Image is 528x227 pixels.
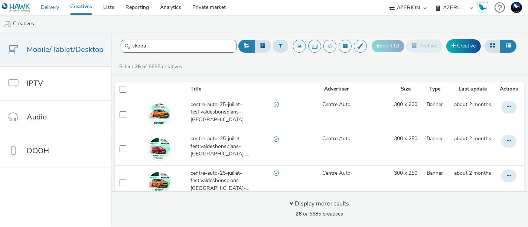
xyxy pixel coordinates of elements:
span: about 2 months [454,135,491,142]
img: undefined Logo [2,3,30,12]
a: Creative [446,39,481,53]
span: centre-auto-25-juillet-festivaldesbonsplans-[GEOGRAPHIC_DATA]-[GEOGRAPHIC_DATA]-[GEOGRAPHIC_DATA]... [190,170,274,192]
img: Support Hawk [511,2,522,13]
a: Hawk Academy [477,1,491,13]
th: Size [390,82,421,97]
div: Valid [274,101,279,109]
img: e2460fb6-4441-4ce8-880d-60146566bdc1.jpg [149,93,170,136]
strong: 26 [135,63,141,70]
a: 300 x 600 [394,101,417,108]
a: 6 August 2025, 11:32 [454,135,491,142]
a: Banner [427,170,443,177]
a: Select of 6685 creatives [118,63,185,70]
th: Type [421,82,449,97]
span: Mobile/Tablet/Desktop [27,44,104,55]
span: about 2 months [454,101,491,108]
th: Advertiser [283,82,391,97]
a: Banner [427,101,443,108]
a: 6 August 2025, 11:32 [454,101,491,108]
a: 300 x 250 [394,170,417,177]
a: 6 August 2025, 11:32 [454,170,491,177]
button: Table [500,40,516,52]
div: Valid [274,135,279,143]
img: mobile [4,20,11,28]
th: Actions [496,82,524,97]
span: Audio [27,112,47,122]
a: 300 x 250 [394,135,417,142]
a: centre-auto-25-juillet-festivaldesbonsplans-[GEOGRAPHIC_DATA]-[GEOGRAPHIC_DATA]-[GEOGRAPHIC_DATA]... [190,135,282,161]
img: Hawk Academy [477,1,488,13]
img: 50c313c2-6d67-4d23-98e2-4a0ee87848cc.jpg [149,138,170,159]
a: Banner [427,135,443,142]
a: centre-auto-25-juillet-festivaldesbonsplans-[GEOGRAPHIC_DATA]-[GEOGRAPHIC_DATA]-[GEOGRAPHIC_DATA]... [190,101,282,127]
input: Search... [121,40,237,53]
span: DOOH [27,145,49,156]
span: centre-auto-25-juillet-festivaldesbonsplans-[GEOGRAPHIC_DATA]-[GEOGRAPHIC_DATA]-[GEOGRAPHIC_DATA]... [190,101,274,124]
button: Export ID [372,40,404,52]
strong: 26 [296,210,302,217]
th: Last update [449,82,497,97]
a: Centre Auto [322,101,351,108]
button: Grid [485,40,501,52]
a: Centre Auto [322,135,351,142]
span: IPTV [27,78,43,89]
img: 7135f5bd-3d3c-4b68-91d5-014be6fe39c9.jpg [149,172,170,193]
div: Display more results [290,200,349,208]
span: about 2 months [454,170,491,177]
a: centre-auto-25-juillet-festivaldesbonsplans-[GEOGRAPHIC_DATA]-[GEOGRAPHIC_DATA]-[GEOGRAPHIC_DATA]... [190,170,282,196]
span: of 6685 creatives [296,210,343,217]
a: Centre Auto [322,170,351,177]
th: Title [190,82,283,97]
button: Archive [406,40,443,52]
span: centre-auto-25-juillet-festivaldesbonsplans-[GEOGRAPHIC_DATA]-[GEOGRAPHIC_DATA]-[GEOGRAPHIC_DATA]... [190,135,274,158]
div: Valid [274,170,279,177]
